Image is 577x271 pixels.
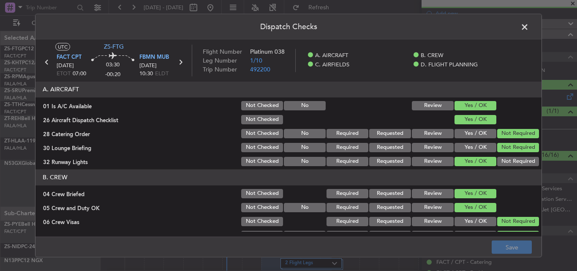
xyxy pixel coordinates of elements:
span: D. FLIGHT PLANNING [421,61,478,69]
button: Not Required [497,142,539,152]
button: Yes / OK [455,115,496,124]
span: B. CREW [421,51,444,60]
button: Yes / OK [455,101,496,110]
button: Not Required [497,216,539,226]
button: Yes / OK [455,156,496,166]
button: Not Required [497,129,539,138]
button: Not Required [497,156,539,166]
button: Not Required [497,230,539,240]
button: Yes / OK [455,189,496,198]
button: Yes / OK [455,142,496,152]
button: Review [412,203,454,212]
button: Yes / OK [455,129,496,138]
button: Review [412,216,454,226]
button: Yes / OK [455,216,496,226]
button: Review [412,230,454,240]
button: Review [412,142,454,152]
button: Yes / OK [455,230,496,240]
button: Review [412,189,454,198]
button: Yes / OK [455,203,496,212]
button: Review [412,129,454,138]
header: Dispatch Checks [35,14,542,39]
button: Review [412,156,454,166]
button: Review [412,101,454,110]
